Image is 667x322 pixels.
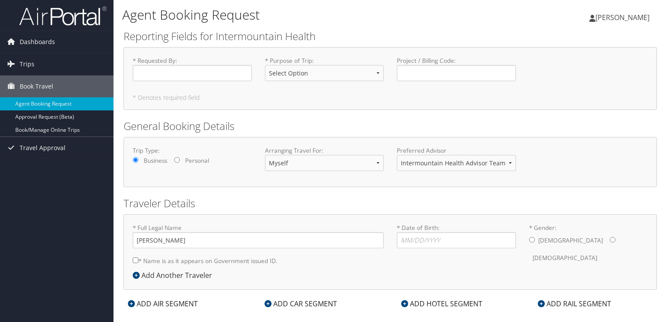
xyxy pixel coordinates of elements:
[529,223,648,267] label: * Gender:
[265,65,384,81] select: * Purpose of Trip:
[133,56,252,81] label: * Requested By :
[538,232,603,249] label: [DEMOGRAPHIC_DATA]
[397,223,516,248] label: * Date of Birth:
[397,56,516,81] label: Project / Billing Code :
[133,232,384,248] input: * Full Legal Name
[133,270,217,281] div: Add Another Traveler
[595,13,650,22] span: [PERSON_NAME]
[533,298,615,309] div: ADD RAIL SEGMENT
[20,31,55,53] span: Dashboards
[397,146,516,155] label: Preferred Advisor
[133,95,648,101] h5: * Denotes required field
[124,119,657,134] h2: General Booking Details
[19,6,107,26] img: airportal-logo.png
[124,29,657,44] h2: Reporting Fields for Intermountain Health
[265,56,384,88] label: * Purpose of Trip :
[185,156,209,165] label: Personal
[133,223,384,248] label: * Full Legal Name
[122,6,480,24] h1: Agent Booking Request
[397,232,516,248] input: * Date of Birth:
[124,298,202,309] div: ADD AIR SEGMENT
[397,65,516,81] input: Project / Billing Code:
[533,250,597,266] label: [DEMOGRAPHIC_DATA]
[265,146,384,155] label: Arranging Travel For:
[260,298,341,309] div: ADD CAR SEGMENT
[529,237,535,243] input: * Gender:[DEMOGRAPHIC_DATA][DEMOGRAPHIC_DATA]
[133,253,278,269] label: * Name is as it appears on Government issued ID.
[20,53,34,75] span: Trips
[133,65,252,81] input: * Requested By:
[144,156,167,165] label: Business
[589,4,658,31] a: [PERSON_NAME]
[20,137,65,159] span: Travel Approval
[20,75,53,97] span: Book Travel
[133,257,138,263] input: * Name is as it appears on Government issued ID.
[397,298,487,309] div: ADD HOTEL SEGMENT
[610,237,615,243] input: * Gender:[DEMOGRAPHIC_DATA][DEMOGRAPHIC_DATA]
[133,146,252,155] label: Trip Type:
[124,196,657,211] h2: Traveler Details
